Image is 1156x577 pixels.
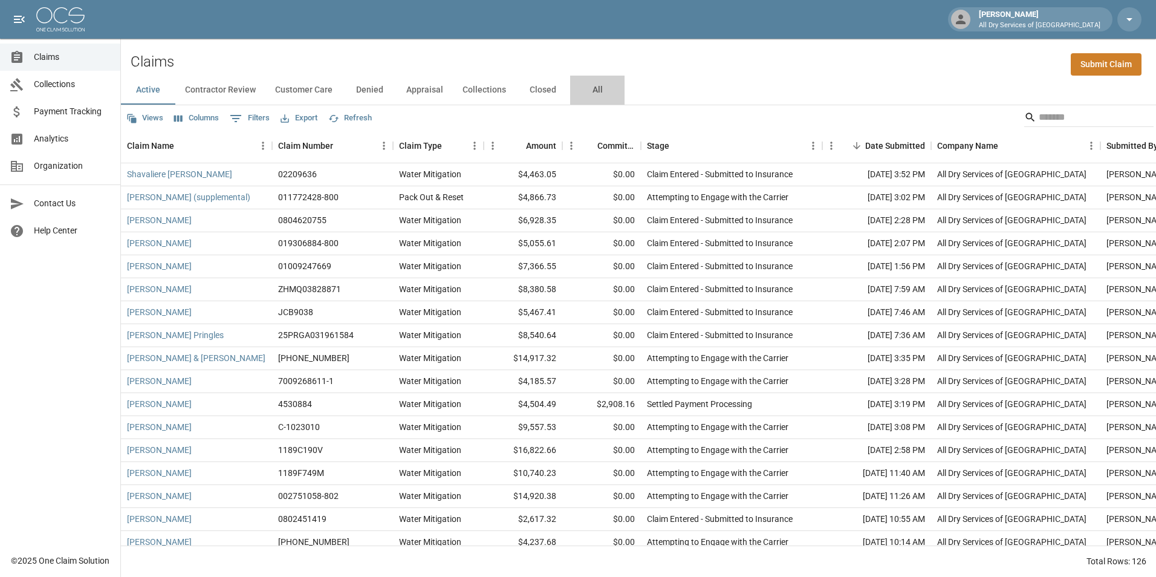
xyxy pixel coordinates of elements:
div: Water Mitigation [399,237,461,249]
div: dynamic tabs [121,76,1156,105]
div: Water Mitigation [399,260,461,272]
span: Analytics [34,132,111,145]
div: $0.00 [562,278,641,301]
div: $0.00 [562,163,641,186]
div: Claim Entered - Submitted to Insurance [647,513,793,525]
div: Water Mitigation [399,352,461,364]
div: Claim Entered - Submitted to Insurance [647,329,793,341]
div: All Dry Services of Atlanta [937,237,1086,249]
div: Claim Type [393,129,484,163]
div: Water Mitigation [399,375,461,387]
div: [DATE] 11:40 AM [822,462,931,485]
div: All Dry Services of Atlanta [937,329,1086,341]
div: 1189F749M [278,467,324,479]
span: Contact Us [34,197,111,210]
div: Date Submitted [865,129,925,163]
div: $0.00 [562,508,641,531]
h2: Claims [131,53,174,71]
button: Menu [804,137,822,155]
div: $0.00 [562,301,641,324]
div: Water Mitigation [399,398,461,410]
div: $6,928.35 [484,209,562,232]
div: $16,822.66 [484,439,562,462]
div: All Dry Services of Atlanta [937,398,1086,410]
button: Closed [516,76,570,105]
a: [PERSON_NAME] Pringles [127,329,224,341]
div: $0.00 [562,439,641,462]
button: Menu [562,137,580,155]
div: [DATE] 3:19 PM [822,393,931,416]
div: Claim Number [272,129,393,163]
a: [PERSON_NAME] [127,421,192,433]
div: $4,185.57 [484,370,562,393]
div: [DATE] 3:02 PM [822,186,931,209]
div: Date Submitted [822,129,931,163]
div: Stage [647,129,669,163]
div: [PERSON_NAME] [974,8,1105,30]
button: Appraisal [397,76,453,105]
div: $8,540.64 [484,324,562,347]
div: $0.00 [562,485,641,508]
div: Water Mitigation [399,490,461,502]
a: [PERSON_NAME] [127,283,192,295]
button: Sort [669,137,686,154]
div: $14,917.32 [484,347,562,370]
div: $5,467.41 [484,301,562,324]
div: 0802451419 [278,513,326,525]
div: Company Name [931,129,1100,163]
div: Attempting to Engage with the Carrier [647,375,788,387]
div: $5,055.61 [484,232,562,255]
div: [DATE] 2:58 PM [822,439,931,462]
a: [PERSON_NAME] [127,467,192,479]
a: [PERSON_NAME] [127,398,192,410]
div: Amount [484,129,562,163]
div: Pack Out & Reset [399,191,464,203]
div: 011772428-800 [278,191,339,203]
div: Claim Number [278,129,333,163]
div: [DATE] 3:52 PM [822,163,931,186]
div: Water Mitigation [399,283,461,295]
button: Active [121,76,175,105]
div: Attempting to Engage with the Carrier [647,467,788,479]
button: open drawer [7,7,31,31]
div: ZHMQ03828871 [278,283,341,295]
button: Sort [580,137,597,154]
div: 7009268611-1 [278,375,334,387]
div: All Dry Services of Atlanta [937,214,1086,226]
div: 019306884-800 [278,237,339,249]
div: All Dry Services of Atlanta [937,490,1086,502]
span: Organization [34,160,111,172]
div: 01-009-082254 [278,352,349,364]
div: $0.00 [562,531,641,554]
div: Stage [641,129,822,163]
div: Attempting to Engage with the Carrier [647,352,788,364]
button: Menu [466,137,484,155]
div: Claim Name [121,129,272,163]
button: Sort [848,137,865,154]
a: [PERSON_NAME] [127,444,192,456]
button: Export [278,109,320,128]
div: $0.00 [562,232,641,255]
div: 300-0501496-2025 [278,536,349,548]
div: $0.00 [562,462,641,485]
button: Sort [998,137,1015,154]
a: [PERSON_NAME] [127,237,192,249]
div: [DATE] 11:26 AM [822,485,931,508]
span: Collections [34,78,111,91]
a: [PERSON_NAME] & [PERSON_NAME] [127,352,265,364]
div: [DATE] 3:28 PM [822,370,931,393]
div: C-1023010 [278,421,320,433]
div: Attempting to Engage with the Carrier [647,191,788,203]
a: [PERSON_NAME] [127,490,192,502]
div: [DATE] 10:55 AM [822,508,931,531]
p: All Dry Services of [GEOGRAPHIC_DATA] [979,21,1100,31]
button: Views [123,109,166,128]
button: Collections [453,76,516,105]
div: All Dry Services of Atlanta [937,260,1086,272]
div: 25PRGA031961584 [278,329,354,341]
div: $4,237.68 [484,531,562,554]
div: 01009247669 [278,260,331,272]
div: 4530884 [278,398,312,410]
div: Claim Entered - Submitted to Insurance [647,283,793,295]
div: All Dry Services of Atlanta [937,375,1086,387]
